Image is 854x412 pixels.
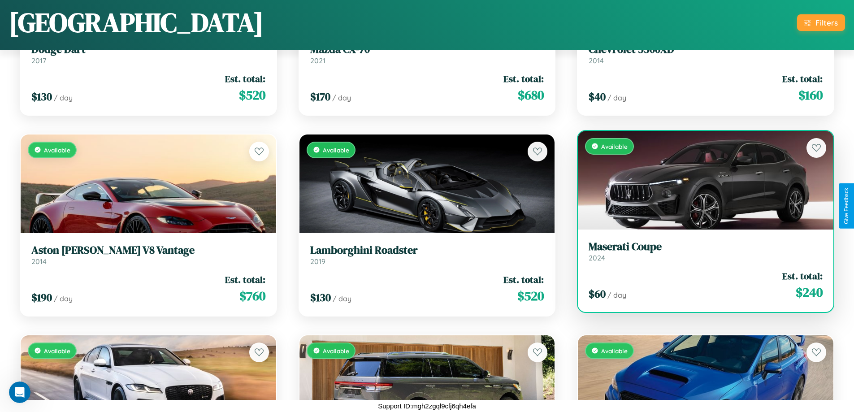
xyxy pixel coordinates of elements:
[54,294,73,303] span: / day
[9,4,264,41] h1: [GEOGRAPHIC_DATA]
[31,89,52,104] span: $ 130
[607,291,626,299] span: / day
[332,93,351,102] span: / day
[589,240,823,253] h3: Maserati Coupe
[589,286,606,301] span: $ 60
[589,89,606,104] span: $ 40
[239,287,265,305] span: $ 760
[31,244,265,266] a: Aston [PERSON_NAME] V8 Vantage2014
[517,287,544,305] span: $ 520
[503,72,544,85] span: Est. total:
[797,14,845,31] button: Filters
[225,273,265,286] span: Est. total:
[323,347,349,355] span: Available
[601,347,628,355] span: Available
[310,257,325,266] span: 2019
[843,188,850,224] div: Give Feedback
[782,269,823,282] span: Est. total:
[310,89,330,104] span: $ 170
[31,290,52,305] span: $ 190
[44,347,70,355] span: Available
[798,86,823,104] span: $ 160
[782,72,823,85] span: Est. total:
[225,72,265,85] span: Est. total:
[239,86,265,104] span: $ 520
[323,146,349,154] span: Available
[589,253,605,262] span: 2024
[589,240,823,262] a: Maserati Coupe2024
[31,244,265,257] h3: Aston [PERSON_NAME] V8 Vantage
[589,43,823,56] h3: Chevrolet 5500XD
[54,93,73,102] span: / day
[333,294,351,303] span: / day
[310,244,544,257] h3: Lamborghini Roadster
[607,93,626,102] span: / day
[503,273,544,286] span: Est. total:
[310,56,325,65] span: 2021
[310,290,331,305] span: $ 130
[589,43,823,65] a: Chevrolet 5500XD2014
[31,56,46,65] span: 2017
[796,283,823,301] span: $ 240
[378,400,476,412] p: Support ID: mgh2zgql9cfj6qh4efa
[31,43,265,56] h3: Dodge Dart
[518,86,544,104] span: $ 680
[31,43,265,65] a: Dodge Dart2017
[44,146,70,154] span: Available
[310,43,544,65] a: Mazda CX-702021
[589,56,604,65] span: 2014
[9,382,30,403] iframe: Intercom live chat
[31,257,47,266] span: 2014
[310,43,544,56] h3: Mazda CX-70
[815,18,838,27] div: Filters
[310,244,544,266] a: Lamborghini Roadster2019
[601,143,628,150] span: Available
